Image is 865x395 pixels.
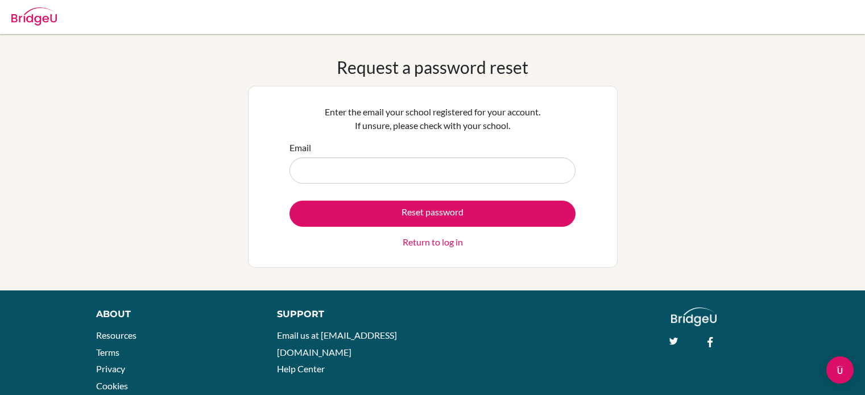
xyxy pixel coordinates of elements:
[826,356,854,384] div: Open Intercom Messenger
[277,330,397,357] a: Email us at [EMAIL_ADDRESS][DOMAIN_NAME]
[11,7,57,26] img: Bridge-U
[289,105,576,132] p: Enter the email your school registered for your account. If unsure, please check with your school.
[337,57,528,77] h1: Request a password reset
[671,307,717,326] img: logo_white@2x-f4f0deed5e89b7ecb1c2cc34c3e3d731f90f0f143d5ea2071677605dd97b5244.png
[289,201,576,227] button: Reset password
[277,307,420,321] div: Support
[289,141,311,155] label: Email
[277,363,325,374] a: Help Center
[96,330,136,340] a: Resources
[96,380,128,391] a: Cookies
[96,307,251,321] div: About
[403,235,463,249] a: Return to log in
[96,347,119,357] a: Terms
[96,363,125,374] a: Privacy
